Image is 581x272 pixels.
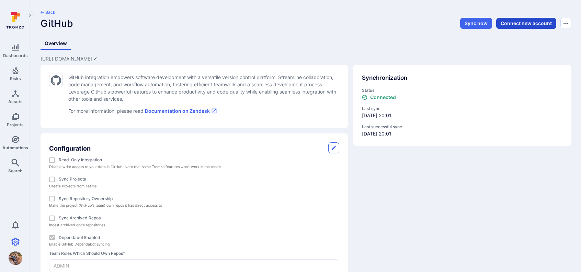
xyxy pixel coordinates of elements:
[362,106,562,112] span: Last sync
[362,87,562,101] div: status
[8,168,22,173] span: Search
[27,12,32,18] i: Expand navigation menu
[8,99,23,104] span: Assets
[49,203,339,208] p: Make the project (GitHub's team) own repos it has direct access to
[49,183,339,189] p: Create Projects from Teams
[3,53,28,58] span: Dashboards
[41,37,571,50] div: Integrations tabs
[26,11,34,19] button: Expand navigation menu
[7,122,24,127] span: Projects
[362,106,562,119] div: [DATE] 20:01
[41,55,98,62] span: Edit description
[59,157,102,163] label: Read-only integration
[68,107,339,115] p: For more information, please read
[145,108,217,114] a: Documentation on Zendesk
[49,241,339,247] p: Enable GitHub Dependabot syncing
[59,196,113,202] label: Sync repository ownership
[59,176,86,182] label: Sync Projects
[41,18,73,29] span: GitHub
[68,74,339,102] p: GitHub integration empowers software development with a versatile version control platform. Strea...
[9,251,22,265] div: Dylan
[49,260,339,272] input: ADMIN, MAINTAIN, READ, TRIAGE, WRITE
[49,144,91,153] h2: Configuration
[560,18,571,29] button: Options menu
[49,164,339,170] p: Disable write access to your data in GitHub. Note that some Tromzo features won't work in this mode
[362,124,562,137] div: [DATE] 20:01
[362,94,396,100] div: Connected
[9,251,22,265] img: 8659645
[41,10,55,15] button: Back
[59,215,101,221] label: Sync Archived Repos
[496,18,556,29] button: Connect new account
[49,250,339,257] label: Team roles which should own repos *
[10,76,21,81] span: Risks
[49,222,339,228] p: Ingest archived code repositories
[362,87,562,94] span: Status
[362,124,562,130] span: Last successful sync
[41,37,71,50] a: Overview
[2,145,28,150] span: Automations
[59,235,100,241] label: Dependabot Enabled
[460,18,492,29] button: Sync now
[362,74,562,83] div: Synchronization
